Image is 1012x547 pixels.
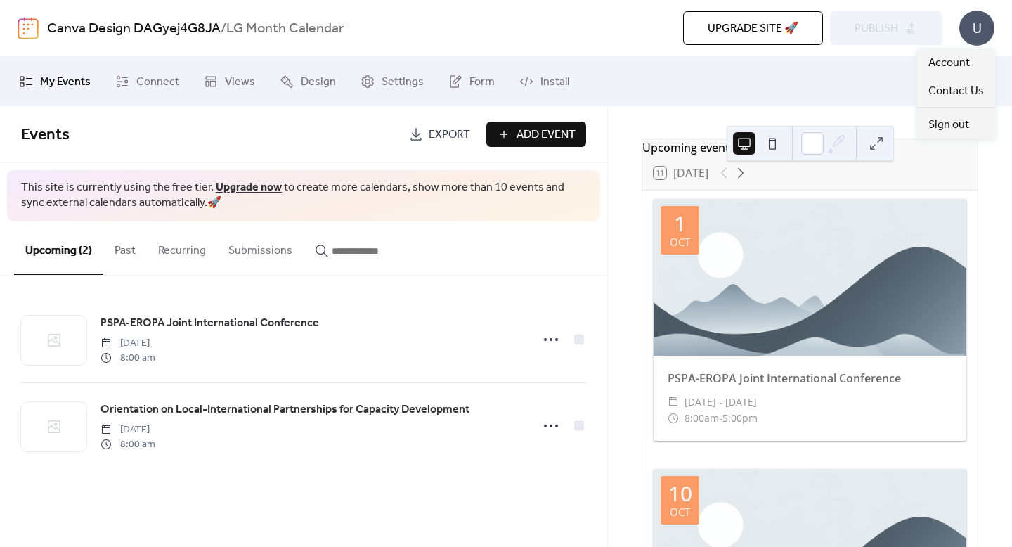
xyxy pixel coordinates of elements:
span: Export [429,127,470,143]
span: - [719,410,722,427]
span: 8:00am [685,410,719,427]
span: Views [225,74,255,91]
span: 8:00 am [100,437,155,452]
span: Form [469,74,495,91]
div: ​ [668,410,679,427]
a: Install [509,63,580,101]
a: Export [398,122,481,147]
div: Oct [670,507,690,517]
span: This site is currently using the free tier. to create more calendars, show more than 10 events an... [21,180,586,212]
span: Upgrade site 🚀 [708,20,798,37]
button: Upgrade site 🚀 [683,11,823,45]
span: [DATE] - [DATE] [685,394,757,411]
a: Upgrade now [216,176,282,198]
a: My Events [8,63,101,101]
button: Add Event [486,122,586,147]
a: Connect [105,63,190,101]
span: [DATE] [100,423,155,437]
div: Upcoming events [642,139,978,156]
span: Install [540,74,569,91]
span: Contact Us [928,83,984,100]
span: [DATE] [100,336,155,351]
a: Canva Design DAGyej4G8JA [47,15,221,42]
a: Orientation on Local-International Partnerships for Capacity Development [100,401,469,419]
span: My Events [40,74,91,91]
a: PSPA-EROPA Joint International Conference [100,314,319,333]
a: Views [193,63,266,101]
div: PSPA-EROPA Joint International Conference [654,370,966,387]
button: Submissions [217,221,304,273]
div: 10 [668,483,692,504]
a: Contact Us [917,77,995,105]
span: Design [301,74,336,91]
a: Account [917,49,995,77]
span: 8:00 am [100,351,155,366]
span: Account [928,55,970,72]
div: U [959,11,994,46]
button: Upcoming (2) [14,221,103,275]
div: Oct [670,237,690,247]
span: Add Event [517,127,576,143]
span: Events [21,120,70,150]
img: logo [18,17,39,39]
span: 5:00pm [722,410,758,427]
span: Settings [382,74,424,91]
b: / [221,15,226,42]
span: Connect [136,74,179,91]
b: LG Month Calendar [226,15,344,42]
span: Sign out [928,117,969,134]
a: Form [438,63,505,101]
button: Past [103,221,147,273]
div: ​ [668,394,679,411]
a: Settings [350,63,434,101]
div: 1 [674,213,686,234]
button: Recurring [147,221,217,273]
span: PSPA-EROPA Joint International Conference [100,315,319,332]
span: Orientation on Local-International Partnerships for Capacity Development [100,401,469,418]
a: Design [269,63,346,101]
